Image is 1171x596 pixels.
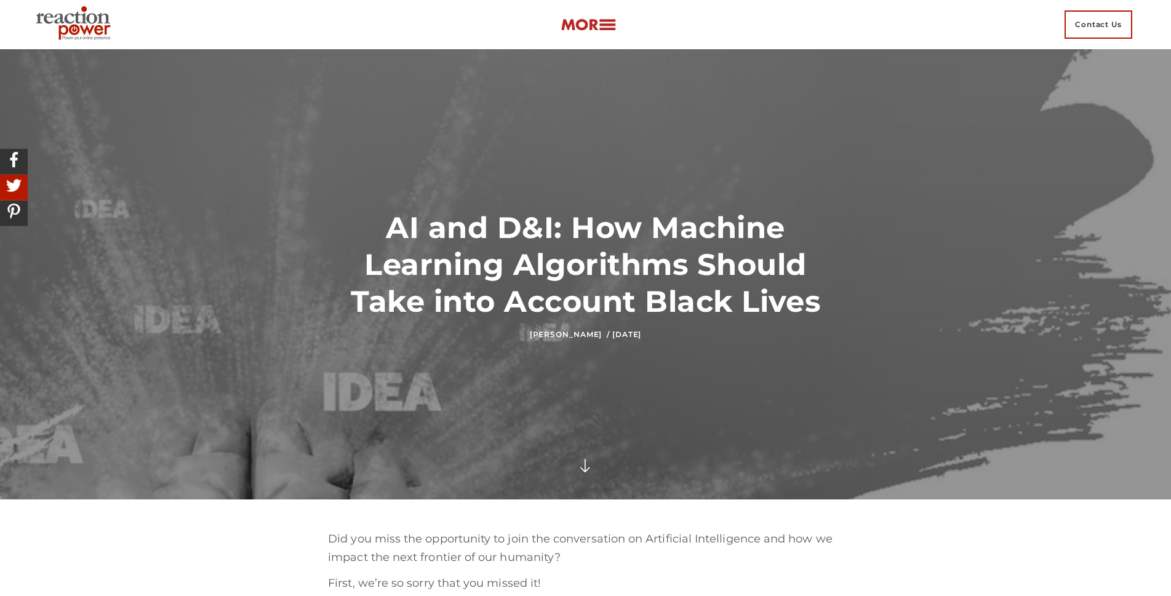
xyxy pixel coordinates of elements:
img: Share On Twitter [3,175,25,196]
img: Share On Pinterest [3,201,25,222]
time: [DATE] [612,330,641,339]
p: First, we’re so sorry that you missed it! [328,574,843,593]
span: Contact Us [1065,10,1132,39]
p: Did you miss the opportunity to join the conversation on Artificial Intelligence and how we impac... [328,530,843,566]
a: [PERSON_NAME] / [530,330,610,339]
img: Share On Facebook [3,149,25,170]
h1: AI and D&I: How Machine Learning Algorithms Should Take into Account Black Lives [328,209,843,320]
img: more-btn.png [561,18,616,32]
img: Executive Branding | Personal Branding Agency [31,2,120,47]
